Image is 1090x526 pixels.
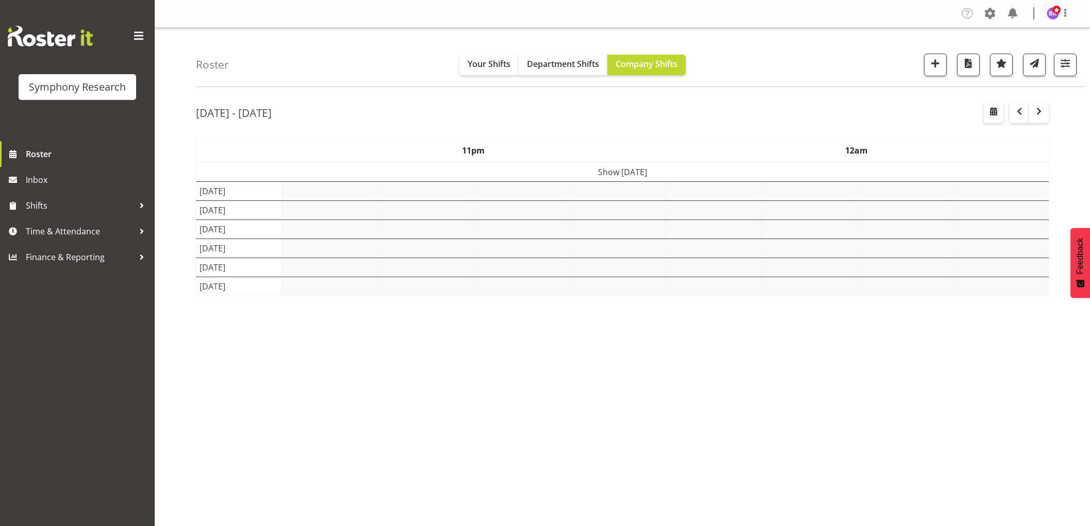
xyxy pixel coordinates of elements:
span: Finance & Reporting [26,249,134,265]
button: Send a list of all shifts for the selected filtered period to all rostered employees. [1023,54,1046,76]
img: Rosterit website logo [8,26,93,46]
span: Time & Attendance [26,224,134,239]
span: Inbox [26,172,150,188]
button: Highlight an important date within the roster. [990,54,1013,76]
span: Your Shifts [468,58,510,70]
button: Select a specific date within the roster. [984,103,1003,123]
button: Filter Shifts [1054,54,1077,76]
td: [DATE] [196,219,282,239]
th: 12am [665,139,1049,162]
button: Download a PDF of the roster according to the set date range. [957,54,980,76]
span: Company Shifts [616,58,678,70]
span: Roster [26,146,150,162]
button: Add a new shift [924,54,947,76]
td: [DATE] [196,277,282,296]
span: Shifts [26,198,134,213]
td: [DATE] [196,258,282,277]
img: bhavik-kanna1260.jpg [1047,7,1059,20]
button: Feedback - Show survey [1070,228,1090,298]
td: [DATE] [196,239,282,258]
h2: [DATE] - [DATE] [196,106,272,120]
button: Your Shifts [459,55,519,75]
span: Department Shifts [527,58,599,70]
td: Show [DATE] [196,162,1049,182]
td: [DATE] [196,200,282,219]
button: Department Shifts [519,55,607,75]
button: Company Shifts [607,55,686,75]
span: Feedback [1076,238,1085,274]
h4: Roster [196,59,229,71]
th: 11pm [282,139,665,162]
td: [DATE] [196,181,282,200]
div: Symphony Research [29,79,126,95]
